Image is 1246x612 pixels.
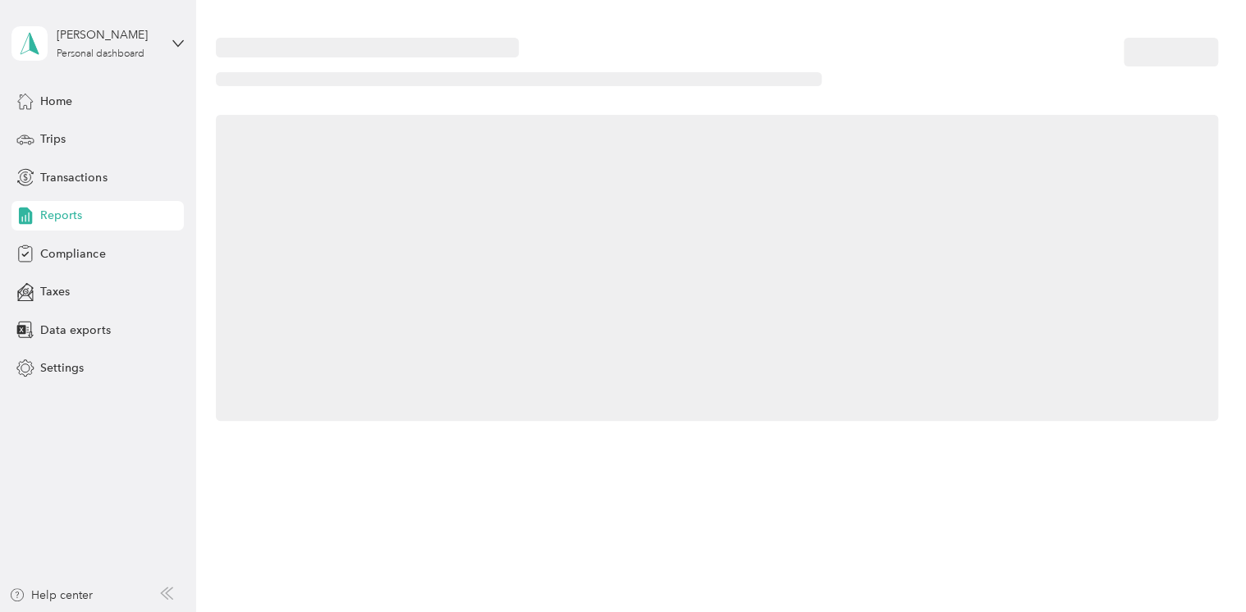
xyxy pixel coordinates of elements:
button: Help center [9,587,93,604]
span: Reports [40,207,82,224]
span: Transactions [40,169,107,186]
span: Settings [40,359,84,377]
span: Trips [40,130,66,148]
span: Home [40,93,72,110]
span: Compliance [40,245,105,263]
span: Data exports [40,322,110,339]
div: [PERSON_NAME] [57,26,159,43]
span: Taxes [40,283,70,300]
div: Personal dashboard [57,49,144,59]
iframe: Everlance-gr Chat Button Frame [1154,520,1246,612]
